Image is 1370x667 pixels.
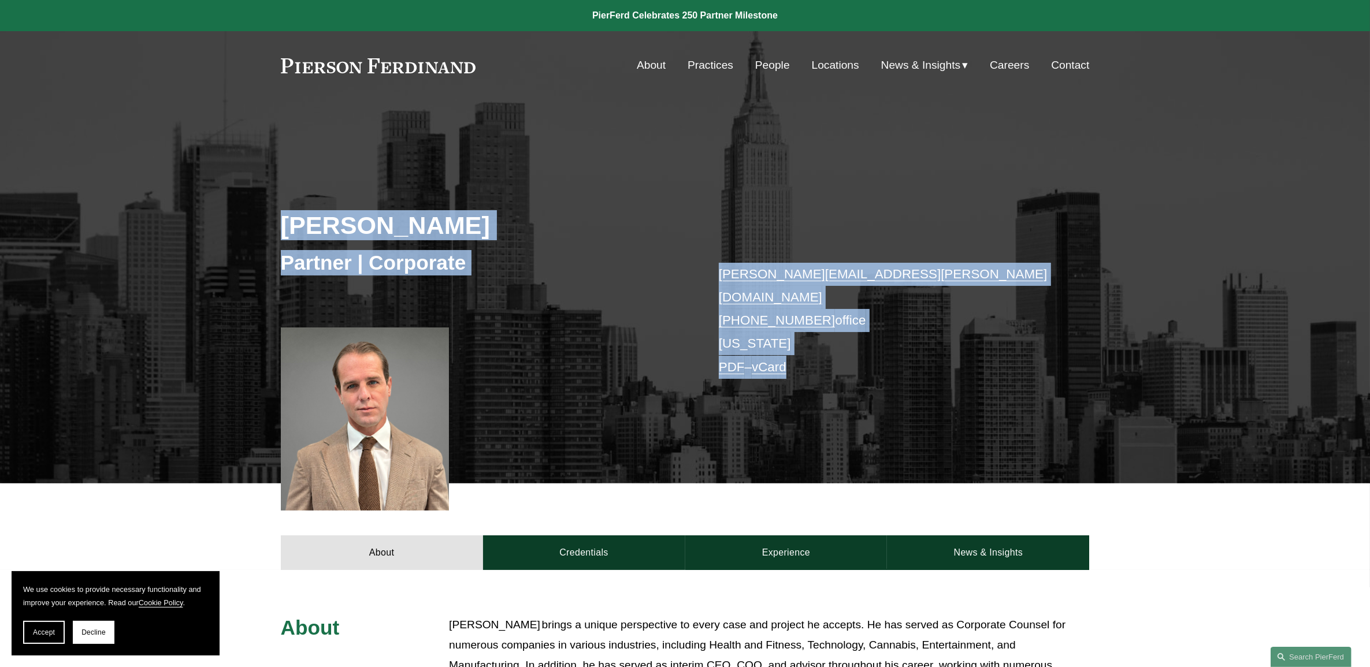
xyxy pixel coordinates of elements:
[1051,54,1089,76] a: Contact
[719,263,1056,379] p: office [US_STATE] –
[719,360,745,374] a: PDF
[12,571,220,655] section: Cookie banner
[81,628,106,636] span: Decline
[483,535,685,570] a: Credentials
[719,267,1048,304] a: [PERSON_NAME][EMAIL_ADDRESS][PERSON_NAME][DOMAIN_NAME]
[23,583,208,609] p: We use cookies to provide necessary functionality and improve your experience. Read our .
[33,628,55,636] span: Accept
[752,360,786,374] a: vCard
[755,54,790,76] a: People
[281,210,685,240] h2: [PERSON_NAME]
[688,54,733,76] a: Practices
[281,616,340,639] span: About
[881,55,961,76] span: News & Insights
[719,313,836,327] a: [PHONE_NUMBER]
[281,535,483,570] a: About
[637,54,666,76] a: About
[1271,647,1352,667] a: Search this site
[139,598,183,607] a: Cookie Policy
[73,621,114,644] button: Decline
[281,250,685,275] h3: Partner | Corporate
[881,54,968,76] a: folder dropdown
[990,54,1029,76] a: Careers
[812,54,859,76] a: Locations
[685,535,888,570] a: Experience
[23,621,65,644] button: Accept
[887,535,1089,570] a: News & Insights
